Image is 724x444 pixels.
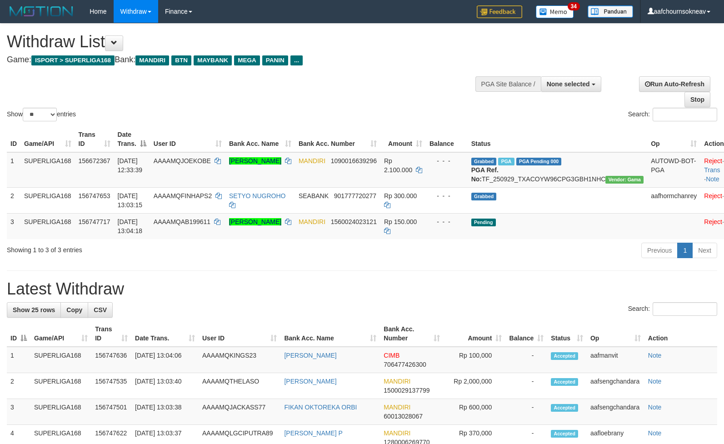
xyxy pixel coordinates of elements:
a: [PERSON_NAME] [229,157,281,165]
a: Note [648,404,662,411]
h1: Latest Withdraw [7,280,717,298]
th: Status: activate to sort column ascending [547,321,587,347]
span: Accepted [551,378,578,386]
span: 156747653 [79,192,110,200]
span: AAAAMQAB199611 [154,218,210,225]
span: CIMB [384,352,399,359]
a: Reject [704,157,722,165]
span: Copy [66,306,82,314]
td: Rp 600,000 [444,399,505,425]
input: Search: [653,302,717,316]
td: AAAAMQTHELASO [199,373,280,399]
td: SUPERLIGA168 [20,187,75,213]
span: Rp 2.100.000 [384,157,412,174]
td: 1 [7,152,20,188]
td: TF_250929_TXACOYW96CPG3GBH1NHC [468,152,647,188]
td: SUPERLIGA168 [20,152,75,188]
div: Showing 1 to 3 of 3 entries [7,242,295,254]
span: Rp 150.000 [384,218,417,225]
td: SUPERLIGA168 [30,373,91,399]
a: [PERSON_NAME] [229,218,281,225]
label: Show entries [7,108,76,121]
span: Marked by aafsengchandara [498,158,514,165]
div: - - - [429,156,464,165]
input: Search: [653,108,717,121]
th: Trans ID: activate to sort column ascending [91,321,131,347]
td: - [505,373,547,399]
div: PGA Site Balance / [475,76,541,92]
a: Note [648,352,662,359]
th: Bank Acc. Number: activate to sort column ascending [295,126,380,152]
td: aafsengchandara [587,373,644,399]
span: Accepted [551,430,578,438]
td: - [505,399,547,425]
a: CSV [88,302,113,318]
th: Bank Acc. Name: activate to sort column ascending [280,321,380,347]
td: 2 [7,187,20,213]
a: [PERSON_NAME] P [284,429,342,437]
th: Amount: activate to sort column ascending [380,126,426,152]
span: AAAAMQFINHAPS2 [154,192,212,200]
th: Status [468,126,647,152]
span: Vendor URL: https://trx31.1velocity.biz [605,176,644,184]
span: Copy 901777720277 to clipboard [334,192,376,200]
th: Balance: activate to sort column ascending [505,321,547,347]
td: Rp 100,000 [444,347,505,373]
td: - [505,347,547,373]
span: Copy 60013028067 to clipboard [384,413,423,420]
button: None selected [541,76,601,92]
span: Copy 1090016639296 to clipboard [331,157,377,165]
a: Reject [704,192,722,200]
th: Bank Acc. Number: activate to sort column ascending [380,321,444,347]
span: MAYBANK [194,55,232,65]
td: [DATE] 13:04:06 [131,347,199,373]
span: MANDIRI [384,404,410,411]
a: Note [648,429,662,437]
span: ISPORT > SUPERLIGA168 [31,55,115,65]
th: Op: activate to sort column ascending [647,126,700,152]
th: Action [644,321,717,347]
a: 1 [677,243,693,258]
div: - - - [429,217,464,226]
td: 156747501 [91,399,131,425]
span: CSV [94,306,107,314]
td: 156747535 [91,373,131,399]
th: Op: activate to sort column ascending [587,321,644,347]
img: Feedback.jpg [477,5,522,18]
h4: Game: Bank: [7,55,474,65]
span: 156747717 [79,218,110,225]
span: AAAAMQJOEKOBE [154,157,211,165]
th: Date Trans.: activate to sort column descending [114,126,150,152]
span: Accepted [551,352,578,360]
td: AAAAMQJACKASS77 [199,399,280,425]
span: PGA Pending [516,158,562,165]
span: Grabbed [471,158,497,165]
span: Pending [471,219,496,226]
span: BTN [171,55,191,65]
th: Date Trans.: activate to sort column ascending [131,321,199,347]
td: [DATE] 13:03:40 [131,373,199,399]
td: AAAAMQKINGS23 [199,347,280,373]
h1: Withdraw List [7,33,474,51]
img: panduan.png [588,5,633,18]
label: Search: [628,108,717,121]
td: aafmanvit [587,347,644,373]
span: Rp 300.000 [384,192,417,200]
th: Game/API: activate to sort column ascending [30,321,91,347]
a: [PERSON_NAME] [284,352,336,359]
span: Copy 706477426300 to clipboard [384,361,426,368]
td: Rp 2,000,000 [444,373,505,399]
td: 3 [7,399,30,425]
div: - - - [429,191,464,200]
span: 34 [568,2,580,10]
span: [DATE] 13:03:15 [118,192,143,209]
td: SUPERLIGA168 [20,213,75,239]
span: [DATE] 13:04:18 [118,218,143,234]
th: Bank Acc. Name: activate to sort column ascending [225,126,295,152]
span: MANDIRI [299,218,325,225]
span: MANDIRI [384,429,410,437]
a: FIKAN OKTOREKA ORBI [284,404,357,411]
th: Game/API: activate to sort column ascending [20,126,75,152]
b: PGA Ref. No: [471,166,499,183]
span: [DATE] 12:33:39 [118,157,143,174]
